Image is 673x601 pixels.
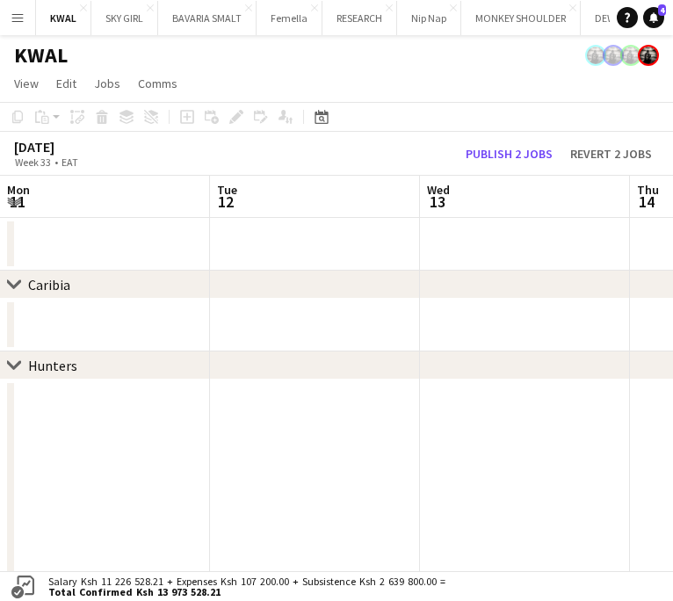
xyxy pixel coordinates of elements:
[7,182,30,198] span: Mon
[424,192,450,212] span: 13
[563,144,659,163] button: Revert 2 jobs
[637,182,659,198] span: Thu
[94,76,120,91] span: Jobs
[158,1,257,35] button: BAVARIA SMALT
[322,1,397,35] button: RESEARCH
[138,76,177,91] span: Comms
[4,192,30,212] span: 11
[28,276,70,293] div: Caribia
[585,45,606,66] app-user-avatar: simon yonni
[581,1,647,35] button: DEWALT
[620,45,641,66] app-user-avatar: simon yonni
[427,182,450,198] span: Wed
[131,72,185,95] a: Comms
[87,72,127,95] a: Jobs
[48,587,445,597] span: Total Confirmed Ksh 13 973 528.21
[14,138,119,156] div: [DATE]
[459,144,560,163] button: Publish 2 jobs
[14,42,68,69] h1: KWAL
[49,72,83,95] a: Edit
[38,576,449,597] div: Salary Ksh 11 226 528.21 + Expenses Ksh 107 200.00 + Subsistence Ksh 2 639 800.00 =
[91,1,158,35] button: SKY GIRL
[56,76,76,91] span: Edit
[638,45,659,66] app-user-avatar: simon yonni
[257,1,322,35] button: Femella
[643,7,664,28] a: 4
[461,1,581,35] button: MONKEY SHOULDER
[658,4,666,16] span: 4
[634,192,659,212] span: 14
[7,72,46,95] a: View
[14,76,39,91] span: View
[214,192,237,212] span: 12
[28,357,77,374] div: Hunters
[603,45,624,66] app-user-avatar: simon yonni
[62,156,78,169] div: EAT
[36,1,91,35] button: KWAL
[397,1,461,35] button: Nip Nap
[11,156,54,169] span: Week 33
[217,182,237,198] span: Tue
